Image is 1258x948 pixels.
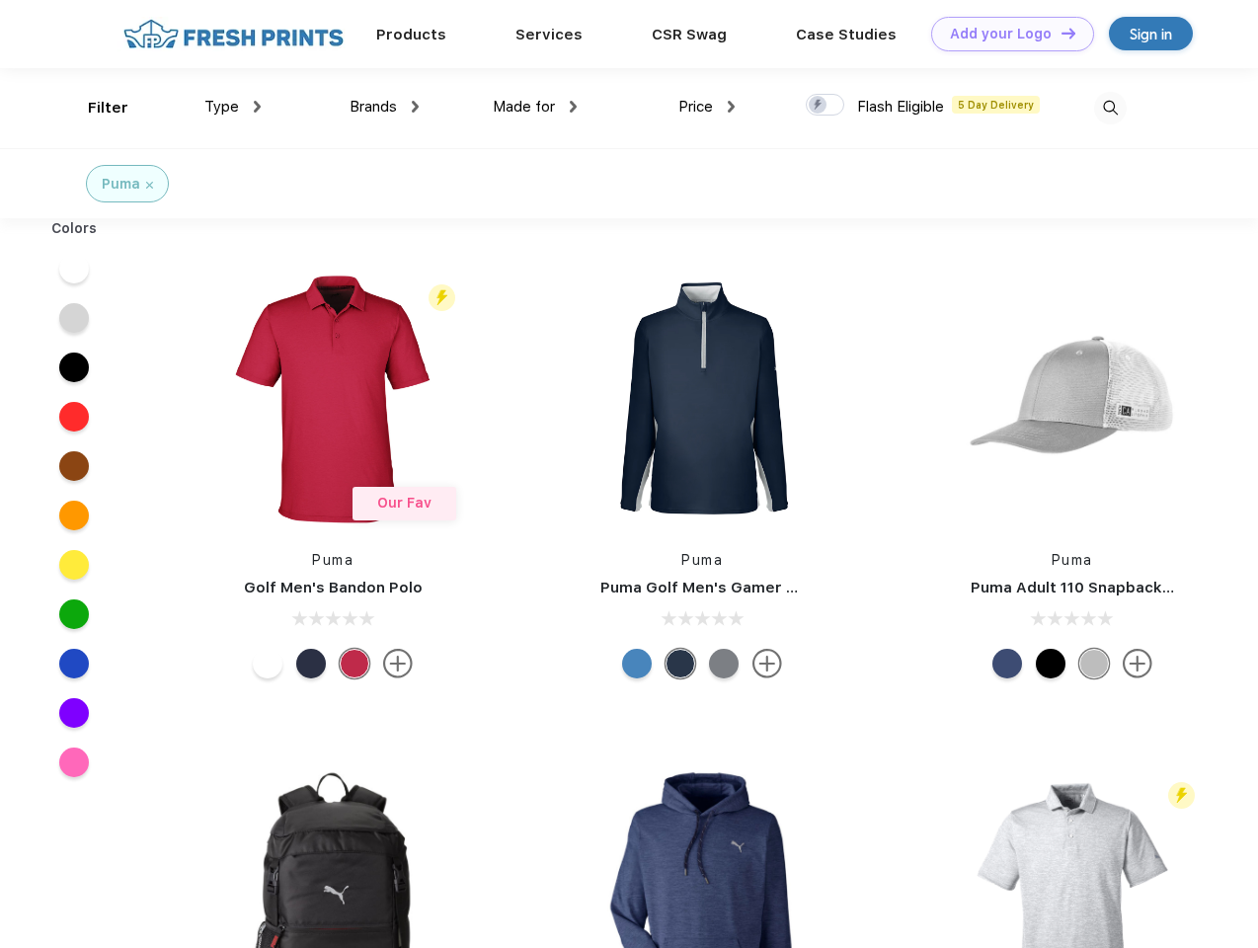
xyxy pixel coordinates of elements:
span: 5 Day Delivery [952,96,1040,114]
img: dropdown.png [254,101,261,113]
div: Bright Cobalt [622,649,652,678]
div: Puma [102,174,140,195]
a: Sign in [1109,17,1193,50]
a: Services [515,26,583,43]
div: Colors [37,218,113,239]
img: dropdown.png [570,101,577,113]
img: desktop_search.svg [1094,92,1127,124]
a: Puma Golf Men's Gamer Golf Quarter-Zip [600,579,912,596]
div: Bright White [253,649,282,678]
div: Pma Blk Pma Blk [1036,649,1065,678]
img: flash_active_toggle.svg [429,284,455,311]
div: Filter [88,97,128,119]
div: Navy Blazer [296,649,326,678]
div: Sign in [1130,23,1172,45]
img: func=resize&h=266 [571,268,833,530]
img: dropdown.png [412,101,419,113]
img: DT [1061,28,1075,39]
a: Products [376,26,446,43]
div: Navy Blazer [666,649,695,678]
img: filter_cancel.svg [146,182,153,189]
span: Our Fav [377,495,432,511]
span: Flash Eligible [857,98,944,116]
img: func=resize&h=266 [941,268,1204,530]
img: more.svg [383,649,413,678]
div: Quarry with Brt Whit [1079,649,1109,678]
div: Add your Logo [950,26,1052,42]
img: func=resize&h=266 [201,268,464,530]
img: fo%20logo%202.webp [118,17,350,51]
a: Golf Men's Bandon Polo [244,579,423,596]
span: Price [678,98,713,116]
img: more.svg [752,649,782,678]
div: Quiet Shade [709,649,739,678]
span: Made for [493,98,555,116]
a: CSR Swag [652,26,727,43]
span: Brands [350,98,397,116]
a: Puma [312,552,354,568]
a: Puma [681,552,723,568]
img: flash_active_toggle.svg [1168,782,1195,809]
img: more.svg [1123,649,1152,678]
img: dropdown.png [728,101,735,113]
div: Ski Patrol [340,649,369,678]
span: Type [204,98,239,116]
a: Puma [1052,552,1093,568]
div: Peacoat Qut Shd [992,649,1022,678]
